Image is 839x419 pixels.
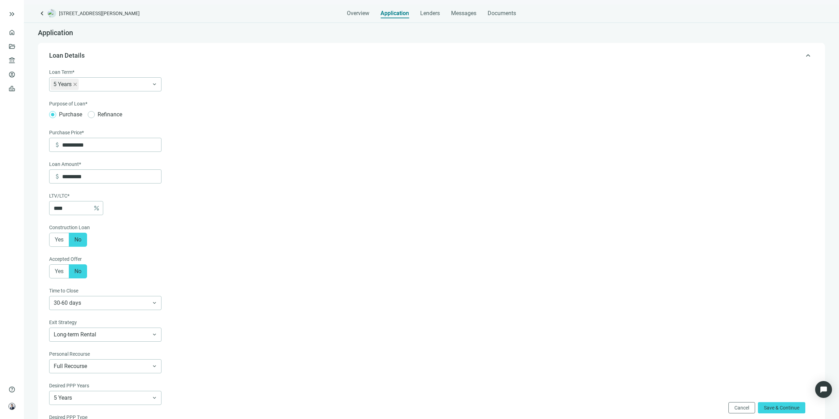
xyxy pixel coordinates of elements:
span: Application [381,10,409,17]
img: deal-logo [48,9,56,18]
span: Application [38,28,73,37]
span: Purchase Price* [49,129,84,136]
span: percent [93,205,100,212]
span: Exit Strategy [49,318,77,326]
span: 5 Years [53,79,72,90]
button: keyboard_double_arrow_right [8,10,16,18]
a: keyboard_arrow_left [38,9,46,18]
span: attach_money [54,173,61,180]
span: LTV/LTC* [49,192,70,200]
span: Loan Term* [49,68,74,76]
span: Desired PPP Years [49,382,89,389]
span: Purpose of Loan* [49,100,87,108]
span: Cancel [734,405,749,411]
span: Save & Continue [764,405,799,411]
span: Overview [347,10,369,17]
div: Open Intercom Messenger [815,381,832,398]
span: Messages [451,10,476,17]
button: Save & Continue [758,402,805,413]
span: Yes [55,236,64,243]
span: Lenders [420,10,440,17]
span: account_balance [8,57,13,64]
span: Long-term Rental [54,328,157,341]
span: attach_money [54,141,61,148]
span: No [74,236,81,243]
span: [STREET_ADDRESS][PERSON_NAME] [59,10,140,17]
img: avatar [9,403,15,410]
span: 5 Years [54,391,157,405]
span: 5 Years [51,79,79,90]
button: Cancel [728,402,755,413]
span: Accepted Offer [49,255,82,263]
span: 30-60 days [54,296,157,310]
span: Refinance [95,110,125,119]
span: Construction Loan [49,224,90,231]
span: help [8,386,15,393]
span: close [73,82,77,86]
span: Personal Recourse [49,350,90,358]
span: Purchase [56,110,85,119]
span: Loan Details [49,52,85,59]
span: Documents [488,10,516,17]
span: Loan Amount* [49,160,81,168]
span: No [74,268,81,275]
span: Yes [55,268,64,275]
span: Full Recourse [54,360,157,373]
span: Time to Close [49,287,78,295]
